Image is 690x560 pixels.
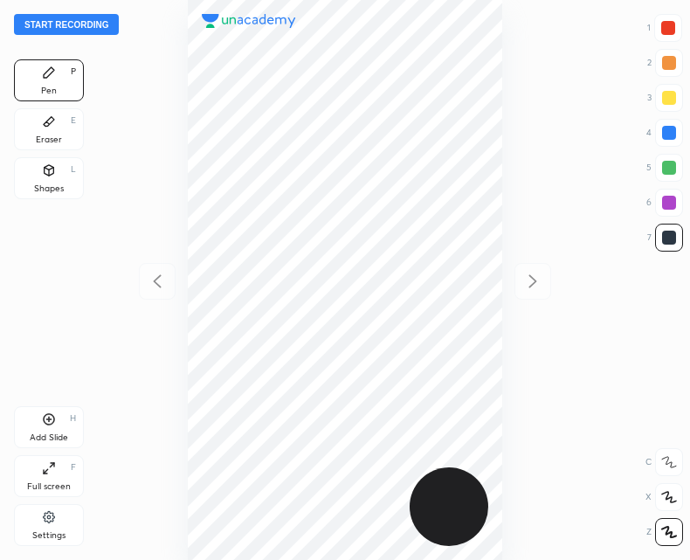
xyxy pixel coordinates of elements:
div: Z [646,518,683,546]
div: H [70,414,76,423]
div: 3 [647,84,683,112]
div: Shapes [34,184,64,193]
div: F [71,463,76,472]
div: E [71,116,76,125]
img: logo.38c385cc.svg [202,14,296,28]
div: 4 [646,119,683,147]
div: Eraser [36,135,62,144]
div: Full screen [27,482,71,491]
div: L [71,165,76,174]
div: P [71,67,76,76]
div: Add Slide [30,433,68,442]
div: 5 [646,154,683,182]
div: 2 [647,49,683,77]
div: C [645,448,683,476]
div: Settings [32,531,66,540]
div: 6 [646,189,683,217]
div: 1 [647,14,682,42]
button: Start recording [14,14,119,35]
div: Pen [41,86,57,95]
div: X [645,483,683,511]
div: 7 [647,224,683,252]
